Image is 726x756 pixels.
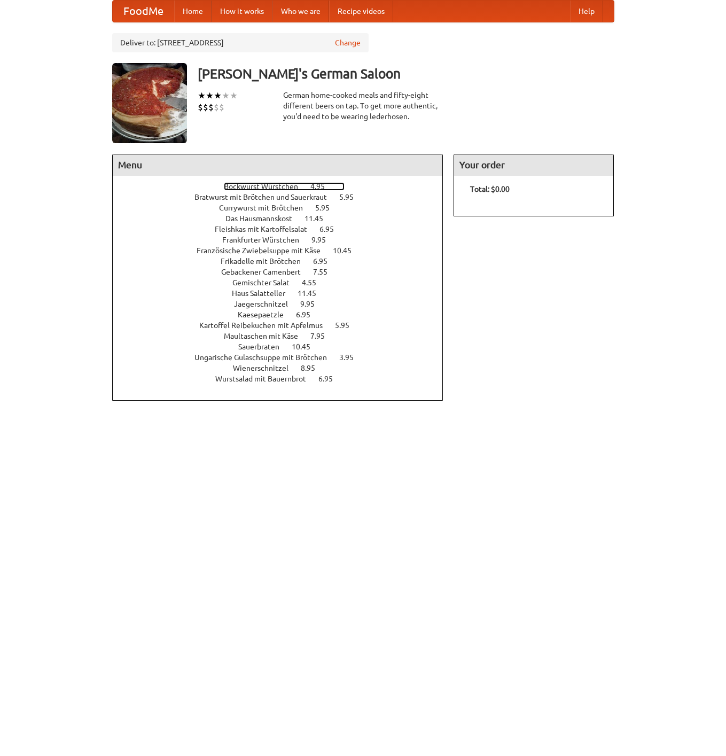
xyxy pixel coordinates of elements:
li: $ [203,102,208,113]
span: Gemischter Salat [232,278,300,287]
li: ★ [214,90,222,102]
span: 11.45 [298,289,327,298]
a: Currywurst mit Brötchen 5.95 [219,204,349,212]
li: $ [214,102,219,113]
span: 5.95 [335,321,360,330]
span: 10.45 [292,342,321,351]
a: Ungarische Gulaschsuppe mit Brötchen 3.95 [194,353,373,362]
a: Das Hausmannskost 11.45 [225,214,343,223]
li: ★ [206,90,214,102]
a: Help [570,1,603,22]
h3: [PERSON_NAME]'s German Saloon [198,63,614,84]
span: 4.55 [302,278,327,287]
div: Deliver to: [STREET_ADDRESS] [112,33,369,52]
a: Haus Salatteller 11.45 [232,289,336,298]
a: Frankfurter Würstchen 9.95 [222,236,346,244]
li: ★ [198,90,206,102]
a: Jaegerschnitzel 9.95 [234,300,334,308]
li: $ [198,102,203,113]
span: Maultaschen mit Käse [224,332,309,340]
span: Haus Salatteller [232,289,296,298]
li: $ [208,102,214,113]
span: 9.95 [300,300,325,308]
h4: Your order [454,154,613,176]
a: Who we are [272,1,329,22]
span: Kaesepaetzle [238,310,294,319]
span: 6.95 [296,310,321,319]
span: Gebackener Camenbert [221,268,311,276]
span: 6.95 [319,225,345,233]
img: angular.jpg [112,63,187,143]
a: Frikadelle mit Brötchen 6.95 [221,257,347,266]
span: Fleishkas mit Kartoffelsalat [215,225,318,233]
a: FoodMe [113,1,174,22]
span: Französische Zwiebelsuppe mit Käse [197,246,331,255]
a: How it works [212,1,272,22]
b: Total: $0.00 [470,185,510,193]
span: 11.45 [305,214,334,223]
a: Kartoffel Reibekuchen mit Apfelmus 5.95 [199,321,369,330]
li: $ [219,102,224,113]
span: Jaegerschnitzel [234,300,299,308]
span: 3.95 [339,353,364,362]
a: Fleishkas mit Kartoffelsalat 6.95 [215,225,354,233]
span: 7.55 [313,268,338,276]
span: Wurstsalad mit Bauernbrot [215,375,317,383]
a: Wienerschnitzel 8.95 [233,364,335,372]
span: Frankfurter Würstchen [222,236,310,244]
span: 4.95 [310,182,335,191]
span: 5.95 [339,193,364,201]
a: Gebackener Camenbert 7.55 [221,268,347,276]
span: Wienerschnitzel [233,364,299,372]
h4: Menu [113,154,443,176]
span: Kartoffel Reibekuchen mit Apfelmus [199,321,333,330]
span: 7.95 [310,332,335,340]
span: Frikadelle mit Brötchen [221,257,311,266]
a: Bratwurst mit Brötchen und Sauerkraut 5.95 [194,193,373,201]
span: Bockwurst Würstchen [224,182,309,191]
a: Sauerbraten 10.45 [238,342,330,351]
span: Das Hausmannskost [225,214,303,223]
li: ★ [222,90,230,102]
a: Home [174,1,212,22]
a: Kaesepaetzle 6.95 [238,310,330,319]
a: Recipe videos [329,1,393,22]
span: 10.45 [333,246,362,255]
span: Ungarische Gulaschsuppe mit Brötchen [194,353,338,362]
a: Wurstsalad mit Bauernbrot 6.95 [215,375,353,383]
a: Gemischter Salat 4.55 [232,278,336,287]
span: Sauerbraten [238,342,290,351]
a: Französische Zwiebelsuppe mit Käse 10.45 [197,246,371,255]
span: Bratwurst mit Brötchen und Sauerkraut [194,193,338,201]
a: Change [335,37,361,48]
li: ★ [230,90,238,102]
span: 6.95 [318,375,344,383]
span: 8.95 [301,364,326,372]
span: 5.95 [315,204,340,212]
span: 9.95 [311,236,337,244]
a: Maultaschen mit Käse 7.95 [224,332,345,340]
span: Currywurst mit Brötchen [219,204,314,212]
span: 6.95 [313,257,338,266]
div: German home-cooked meals and fifty-eight different beers on tap. To get more authentic, you'd nee... [283,90,443,122]
a: Bockwurst Würstchen 4.95 [224,182,345,191]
